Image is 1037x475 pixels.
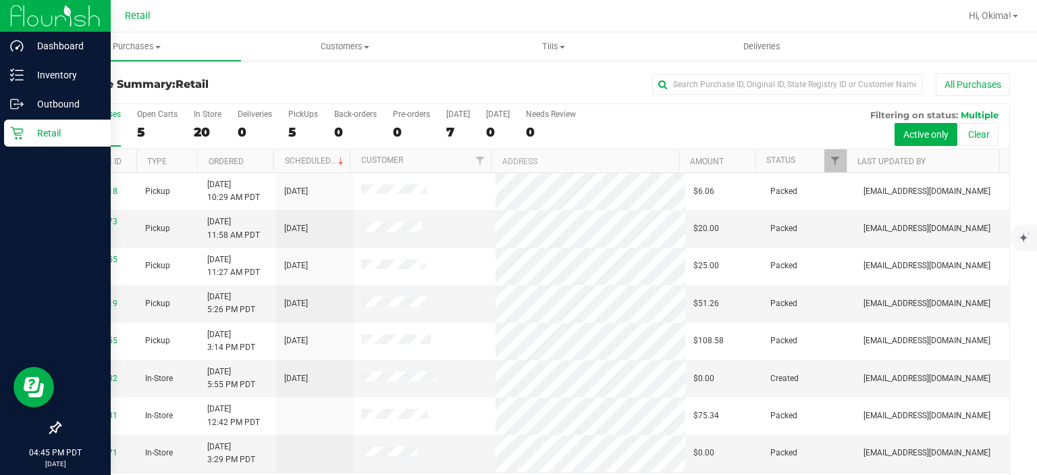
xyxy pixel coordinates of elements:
[863,297,990,310] span: [EMAIL_ADDRESS][DOMAIN_NAME]
[334,124,377,140] div: 0
[125,10,151,22] span: Retail
[145,372,173,385] span: In-Store
[194,124,221,140] div: 20
[10,68,24,82] inline-svg: Inventory
[693,297,719,310] span: $51.26
[288,124,318,140] div: 5
[725,41,799,53] span: Deliveries
[209,157,244,166] a: Ordered
[137,124,178,140] div: 5
[486,124,510,140] div: 0
[207,178,260,204] span: [DATE] 10:29 AM PDT
[969,10,1011,21] span: Hi, Okima!
[693,334,724,347] span: $108.58
[770,259,797,272] span: Packed
[446,124,470,140] div: 7
[469,149,491,172] a: Filter
[207,253,260,279] span: [DATE] 11:27 AM PDT
[446,109,470,119] div: [DATE]
[24,96,105,112] p: Outbound
[284,222,308,235] span: [DATE]
[334,109,377,119] div: Back-orders
[137,109,178,119] div: Open Carts
[870,109,958,120] span: Filtering on status:
[770,185,797,198] span: Packed
[14,367,54,407] iframe: Resource center
[770,372,799,385] span: Created
[693,259,719,272] span: $25.00
[693,185,714,198] span: $6.06
[207,216,260,241] span: [DATE] 11:58 AM PDT
[361,155,403,165] a: Customer
[658,32,866,61] a: Deliveries
[652,74,922,95] input: Search Purchase ID, Original ID, State Registry ID or Customer Name...
[145,185,170,198] span: Pickup
[207,291,255,316] span: [DATE] 5:26 PM PDT
[238,124,272,140] div: 0
[207,366,255,391] span: [DATE] 5:55 PM PDT
[194,109,221,119] div: In Store
[284,185,308,198] span: [DATE]
[766,155,795,165] a: Status
[450,41,657,53] span: Tills
[10,97,24,111] inline-svg: Outbound
[145,297,170,310] span: Pickup
[693,372,714,385] span: $0.00
[491,149,679,173] th: Address
[693,447,714,459] span: $0.00
[863,222,990,235] span: [EMAIL_ADDRESS][DOMAIN_NAME]
[145,259,170,272] span: Pickup
[6,459,105,469] p: [DATE]
[284,372,308,385] span: [DATE]
[59,78,376,91] h3: Purchase Summary:
[145,447,173,459] span: In-Store
[145,334,170,347] span: Pickup
[24,125,105,141] p: Retail
[393,124,430,140] div: 0
[284,297,308,310] span: [DATE]
[284,334,308,347] span: [DATE]
[449,32,658,61] a: Tills
[145,409,173,422] span: In-Store
[770,297,797,310] span: Packed
[863,372,990,385] span: [EMAIL_ADDRESS][DOMAIN_NAME]
[285,156,346,166] a: Scheduled
[486,109,510,119] div: [DATE]
[24,38,105,54] p: Dashboard
[207,403,260,428] span: [DATE] 12:42 PM PDT
[863,447,990,459] span: [EMAIL_ADDRESS][DOMAIN_NAME]
[145,222,170,235] span: Pickup
[32,32,241,61] a: Purchases
[690,157,724,166] a: Amount
[288,109,318,119] div: PickUps
[936,73,1010,96] button: All Purchases
[693,409,719,422] span: $75.34
[10,126,24,140] inline-svg: Retail
[32,41,241,53] span: Purchases
[176,78,209,91] span: Retail
[241,32,450,61] a: Customers
[6,447,105,459] p: 04:45 PM PDT
[857,157,926,166] a: Last Updated By
[824,149,847,172] a: Filter
[207,328,255,354] span: [DATE] 3:14 PM PDT
[238,109,272,119] div: Deliveries
[863,409,990,422] span: [EMAIL_ADDRESS][DOMAIN_NAME]
[393,109,430,119] div: Pre-orders
[693,222,719,235] span: $20.00
[207,441,255,466] span: [DATE] 3:29 PM PDT
[770,447,797,459] span: Packed
[284,259,308,272] span: [DATE]
[770,334,797,347] span: Packed
[526,109,576,119] div: Needs Review
[526,124,576,140] div: 0
[895,123,957,146] button: Active only
[770,222,797,235] span: Packed
[863,259,990,272] span: [EMAIL_ADDRESS][DOMAIN_NAME]
[959,123,999,146] button: Clear
[10,39,24,53] inline-svg: Dashboard
[961,109,999,120] span: Multiple
[24,67,105,83] p: Inventory
[147,157,167,166] a: Type
[863,334,990,347] span: [EMAIL_ADDRESS][DOMAIN_NAME]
